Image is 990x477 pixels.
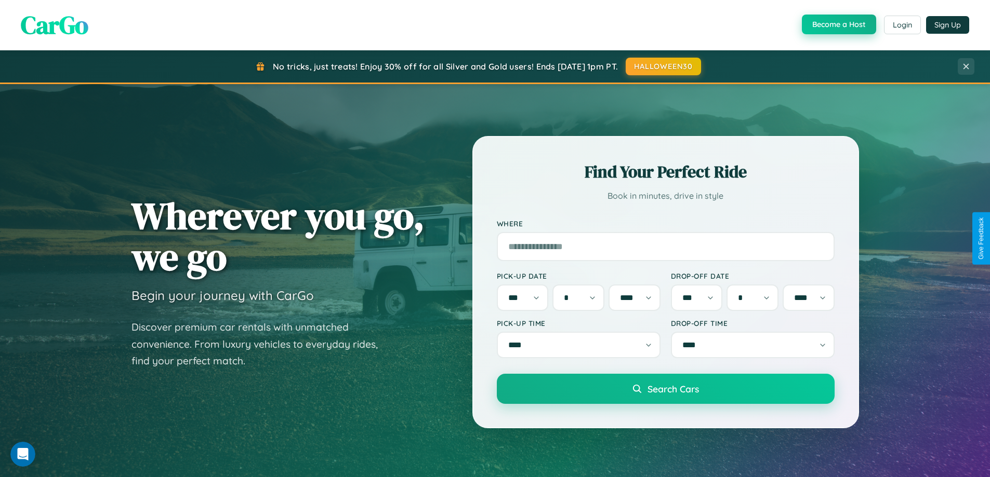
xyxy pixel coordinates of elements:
label: Drop-off Time [671,319,835,328]
p: Discover premium car rentals with unmatched convenience. From luxury vehicles to everyday rides, ... [131,319,391,370]
button: Sign Up [926,16,969,34]
label: Drop-off Date [671,271,835,280]
button: Search Cars [497,374,835,404]
span: Search Cars [648,383,699,394]
label: Pick-up Time [497,319,661,328]
h2: Find Your Perfect Ride [497,160,835,183]
iframe: Intercom live chat [10,442,35,467]
h3: Begin your journey with CarGo [131,288,314,303]
label: Where [497,219,835,228]
span: No tricks, just treats! Enjoy 30% off for all Silver and Gold users! Ends [DATE] 1pm PT. [273,61,618,72]
span: CarGo [21,8,88,42]
label: Pick-up Date [497,271,661,280]
button: HALLOWEEN30 [626,58,701,75]
button: Become a Host [802,15,876,34]
button: Login [884,16,921,34]
p: Book in minutes, drive in style [497,188,835,203]
div: Give Feedback [978,217,985,260]
h1: Wherever you go, we go [131,195,425,277]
